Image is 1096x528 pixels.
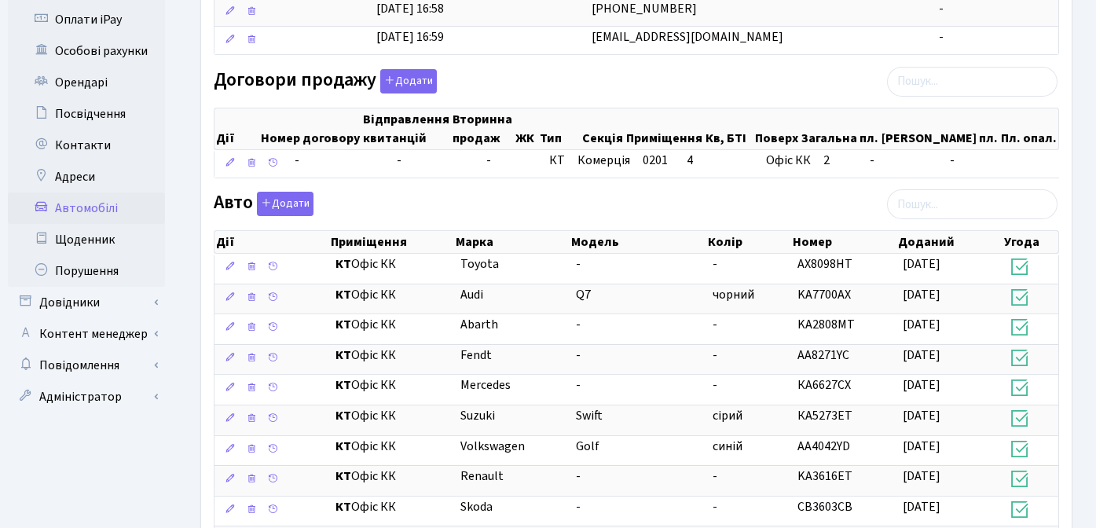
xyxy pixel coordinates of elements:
span: Fendt [460,346,492,364]
th: Дії [214,231,329,253]
a: Додати [253,189,313,217]
span: AX8098HT [797,255,852,273]
span: Офіс КК [335,376,448,394]
span: Офіс КК [335,286,448,304]
span: - [486,152,491,169]
b: КТ [335,467,351,485]
span: Комерція [577,152,630,170]
span: - [713,376,717,394]
span: Toyota [460,255,499,273]
a: Додати [376,66,437,93]
span: [DATE] [903,255,940,273]
th: [PERSON_NAME] пл. [880,108,999,149]
th: Поверх [753,108,800,149]
span: - [713,346,717,364]
span: CB3603CB [797,498,852,515]
span: Suzuki [460,407,495,424]
span: AA4042YD [797,438,850,455]
span: Abarth [460,316,498,333]
span: - [576,346,581,364]
th: Загальна пл. [800,108,880,149]
th: Номер [791,231,896,253]
a: Порушення [8,255,165,287]
th: Приміщення [625,108,704,149]
label: Договори продажу [214,69,437,93]
th: Доданий [896,231,1003,253]
a: Орендарі [8,67,165,98]
span: - [576,467,581,485]
span: КТ [549,152,565,170]
span: 0201 [643,152,668,169]
span: [DATE] [903,346,940,364]
span: [DATE] [903,467,940,485]
span: - [576,376,581,394]
span: сірий [713,407,742,424]
a: Повідомлення [8,350,165,381]
span: Офіс КК [335,438,448,456]
a: Контакти [8,130,165,161]
th: Угода [1003,231,1058,253]
span: Офіс КК [335,316,448,334]
b: КТ [335,255,351,273]
a: Адміністратор [8,381,165,412]
span: [DATE] [903,498,940,515]
span: Офіс КК [335,255,448,273]
span: Golf [576,438,599,455]
span: Офіс КК [335,498,448,516]
span: синій [713,438,742,455]
th: Відправлення квитанцій [361,108,451,149]
th: Секція [581,108,625,149]
b: КТ [335,346,351,364]
th: Пл. опал. [999,108,1058,149]
span: Skoda [460,498,493,515]
span: Офіс КК [335,346,448,365]
span: чорний [713,286,754,303]
th: ЖК [514,108,538,149]
b: КТ [335,376,351,394]
a: Довідники [8,287,165,318]
span: - [713,255,717,273]
th: Тип [538,108,581,149]
span: Офіс КК [335,407,448,425]
th: Номер договору [259,108,361,149]
span: [DATE] [903,438,940,455]
span: КА5273ЕТ [797,407,852,424]
span: - [295,152,299,169]
b: КТ [335,498,351,515]
th: Колір [706,231,791,253]
a: Оплати iPay [8,4,165,35]
span: [DATE] [903,376,940,394]
th: Модель [570,231,706,253]
span: - [939,28,944,46]
span: - [576,316,581,333]
a: Адреси [8,161,165,192]
th: Приміщення [329,231,454,253]
a: Особові рахунки [8,35,165,67]
span: - [713,467,717,485]
span: [DATE] [903,316,940,333]
span: KA3616ET [797,467,852,485]
span: Офіс КК [766,152,811,170]
b: КТ [335,407,351,424]
b: КТ [335,286,351,303]
span: 4 [687,152,693,169]
span: Q7 [576,286,591,303]
span: - [713,316,717,333]
span: KA7700AX [797,286,851,303]
th: Вторинна продаж [451,108,514,149]
button: Договори продажу [380,69,437,93]
input: Пошук... [887,189,1058,219]
b: КТ [335,438,351,455]
span: Офіс КК [335,467,448,486]
input: Пошук... [887,67,1058,97]
span: Audi [460,286,483,303]
span: [DATE] [903,286,940,303]
span: Swift [576,407,603,424]
span: [DATE] [903,407,940,424]
th: Марка [454,231,570,253]
span: - [713,498,717,515]
span: Mercedes [460,376,511,394]
th: Дії [214,108,259,149]
span: AA8271YC [797,346,849,364]
th: Кв, БТІ [704,108,753,149]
